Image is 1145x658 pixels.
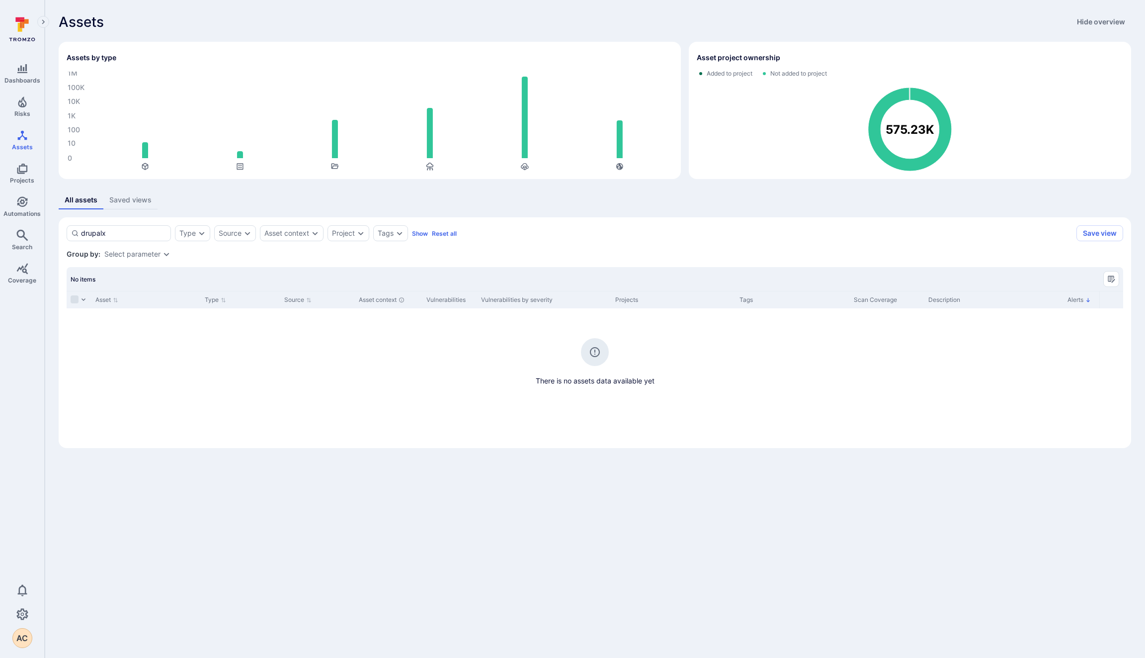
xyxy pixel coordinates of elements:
[284,296,312,304] button: Sort by Source
[854,295,920,304] div: Scan Coverage
[1067,296,1091,304] button: Sort by Alerts
[707,70,752,78] span: Added to project
[59,191,1131,209] div: assets tabs
[244,229,251,237] button: Expand dropdown
[1076,225,1123,241] button: Save view
[615,295,732,304] div: Projects
[697,53,780,63] h2: Asset project ownership
[40,18,47,26] i: Expand navigation menu
[67,308,1123,386] div: no results
[68,69,78,78] text: 1M
[739,295,846,304] div: Tags
[37,16,49,28] button: Expand navigation menu
[14,110,30,117] span: Risks
[4,77,40,84] span: Dashboards
[68,126,80,134] text: 100
[198,229,206,237] button: Expand dropdown
[12,628,32,648] div: Abraham Cain
[8,277,36,284] span: Coverage
[104,250,161,258] button: Select parameter
[68,139,76,148] text: 10
[68,97,80,106] text: 10K
[1085,295,1091,305] p: Sorted by: Alphabetically (Z-A)
[928,295,1060,304] div: Description
[3,210,41,217] span: Automations
[179,229,196,237] button: Type
[51,34,1131,179] div: Assets overview
[886,122,934,137] text: 575.23K
[399,297,405,303] div: Automatically discovered context associated with the asset
[12,628,32,648] button: AC
[71,276,95,283] span: No items
[264,229,309,237] button: Asset context
[65,195,97,205] div: All assets
[68,84,84,92] text: 100K
[332,229,355,237] button: Project
[81,228,166,238] input: Search asset
[12,243,32,251] span: Search
[71,295,79,303] span: Select all rows
[357,229,365,237] button: Expand dropdown
[359,295,418,304] div: Asset context
[219,229,242,237] button: Source
[12,143,33,151] span: Assets
[770,70,827,78] span: Not added to project
[378,229,394,237] button: Tags
[1071,14,1131,30] button: Hide overview
[412,230,428,237] button: Show
[109,195,152,205] div: Saved views
[163,250,170,258] button: Expand dropdown
[426,295,473,304] div: Vulnerabilities
[104,250,170,258] div: grouping parameters
[481,295,607,304] div: Vulnerabilities by severity
[1103,271,1119,287] button: Manage columns
[68,154,72,163] text: 0
[432,230,457,237] button: Reset all
[67,376,1123,386] span: There is no assets data available yet
[68,112,76,120] text: 1K
[396,229,404,237] button: Expand dropdown
[67,249,100,259] span: Group by:
[67,53,116,63] h2: Assets by type
[311,229,319,237] button: Expand dropdown
[10,177,34,184] span: Projects
[205,296,226,304] button: Sort by Type
[59,14,104,30] span: Assets
[95,296,118,304] button: Sort by Asset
